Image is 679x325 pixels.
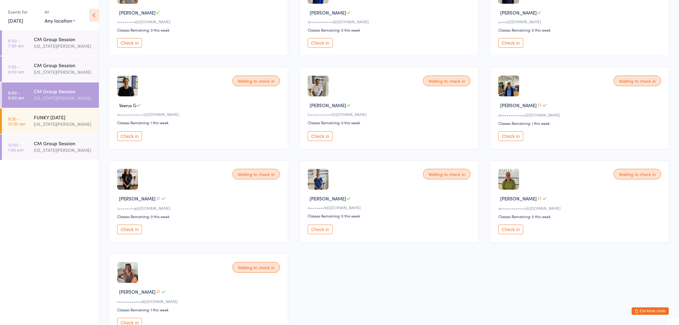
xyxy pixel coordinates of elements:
div: CM Group Session [34,88,94,94]
a: 7:00 -8:00 amCM Group Session[US_STATE][PERSON_NAME] [2,56,99,82]
div: [US_STATE][PERSON_NAME] [34,121,94,128]
div: w••••••••••••u@[DOMAIN_NAME] [498,112,663,117]
div: v•••••••••••••1@[DOMAIN_NAME] [117,112,282,117]
span: [PERSON_NAME] [119,9,156,16]
div: CM Group Session [34,36,94,42]
button: Check in [498,38,523,48]
img: image1750029489.png [308,76,328,96]
a: 12:00 -1:00 pmCM Group Session[US_STATE][PERSON_NAME] [2,134,99,160]
div: Classes Remaining: 0 this week [498,214,663,219]
div: Waiting to check in [232,76,280,86]
img: image1729465915.png [308,169,328,190]
img: image1729465782.png [117,262,138,283]
img: image1729211536.png [498,76,519,96]
div: CM Group Session [34,140,94,147]
button: Exit kiosk mode [632,307,669,315]
div: c••••••••q@[DOMAIN_NAME] [117,205,282,211]
div: l••••••••••••t@[DOMAIN_NAME] [308,112,472,117]
div: Waiting to check in [232,262,280,273]
time: 6:00 - 7:00 am [8,38,24,48]
div: j•••y@[DOMAIN_NAME] [498,19,663,24]
span: [PERSON_NAME] [500,9,537,16]
div: a••••••••••••d@[DOMAIN_NAME] [308,19,472,24]
span: [PERSON_NAME] [500,102,537,108]
span: Veena G [119,102,136,108]
div: Classes Remaining: 0 this week [117,214,282,219]
div: c••••••••a@[DOMAIN_NAME] [117,19,282,24]
div: Classes Remaining: 1 this week [117,120,282,125]
span: [PERSON_NAME] [119,288,156,295]
span: [PERSON_NAME] [119,195,156,202]
a: 6:00 -7:00 amCM Group Session[US_STATE][PERSON_NAME] [2,30,99,56]
img: image1743570995.png [117,169,138,190]
time: 8:00 - 9:00 am [8,90,24,100]
div: At [45,7,75,17]
div: [US_STATE][PERSON_NAME] [34,68,94,76]
div: [US_STATE][PERSON_NAME] [34,147,94,154]
div: Waiting to check in [614,76,661,86]
a: 9:30 -10:30 amFUNKY [DATE][US_STATE][PERSON_NAME] [2,108,99,134]
div: r••••••••••••d@[DOMAIN_NAME] [117,299,282,304]
img: image1749517492.png [117,76,138,96]
div: a•••••••••••••s@[DOMAIN_NAME] [498,205,663,211]
div: s••••••••9@[DOMAIN_NAME] [308,205,472,210]
button: Check in [498,225,523,234]
span: [PERSON_NAME] [310,195,346,202]
div: Classes Remaining: 0 this week [117,27,282,33]
div: Classes Remaining: 0 this week [308,213,472,218]
div: Any location [45,17,75,24]
div: FUNKY [DATE] [34,114,94,121]
span: [PERSON_NAME] [310,9,346,16]
button: Check in [117,131,142,141]
div: Events for [8,7,38,17]
div: Classes Remaining: 1 this week [117,307,282,312]
div: Waiting to check in [423,76,470,86]
button: Check in [117,225,142,234]
button: Check in [308,38,333,48]
div: Classes Remaining: 0 this week [308,120,472,125]
div: Classes Remaining: 0 this week [308,27,472,33]
div: Classes Remaining: 1 this week [498,121,663,126]
span: [PERSON_NAME] [310,102,346,108]
div: Waiting to check in [614,169,661,179]
img: image1749157037.png [498,169,519,190]
div: [US_STATE][PERSON_NAME] [34,94,94,102]
div: Waiting to check in [423,169,470,179]
button: Check in [498,131,523,141]
div: CM Group Session [34,62,94,68]
button: Check in [308,131,333,141]
time: 12:00 - 1:00 pm [8,142,24,152]
time: 9:30 - 10:30 am [8,116,25,126]
button: Check in [308,225,333,234]
div: Waiting to check in [232,169,280,179]
button: Check in [117,38,142,48]
a: 8:00 -9:00 amCM Group Session[US_STATE][PERSON_NAME] [2,82,99,108]
div: [US_STATE][PERSON_NAME] [34,42,94,50]
a: [DATE] [8,17,23,24]
span: [PERSON_NAME] [500,195,537,202]
div: Classes Remaining: 0 this week [498,27,663,33]
time: 7:00 - 8:00 am [8,64,24,74]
